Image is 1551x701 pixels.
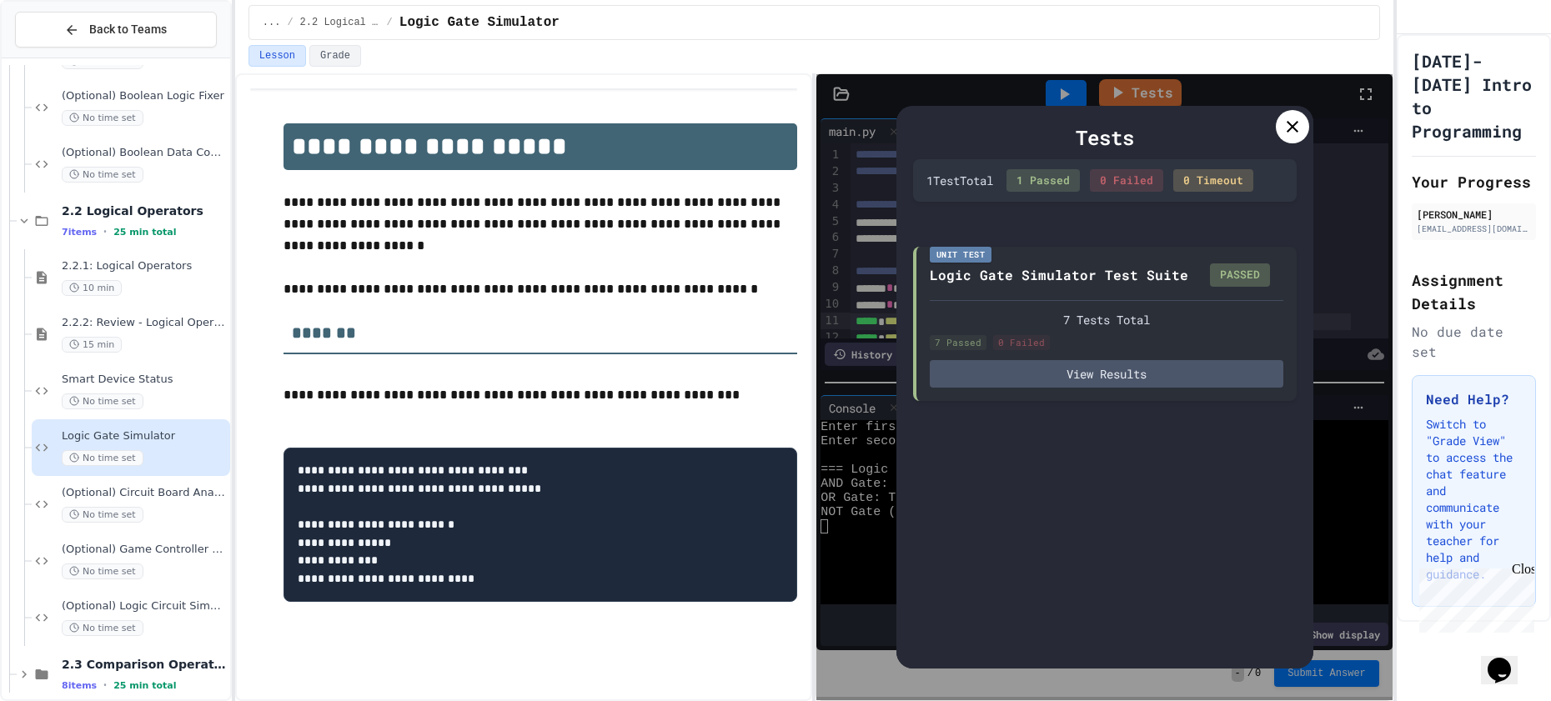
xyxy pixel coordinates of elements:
span: 15 min [62,337,122,353]
span: No time set [62,167,143,183]
span: (Optional) Game Controller Status [62,543,227,557]
div: PASSED [1210,263,1270,287]
span: • [103,225,107,238]
button: View Results [930,360,1283,388]
div: 0 Timeout [1173,169,1253,193]
span: • [103,678,107,692]
button: Grade [309,45,361,67]
div: [PERSON_NAME] [1417,207,1531,222]
span: Smart Device Status [62,373,227,387]
span: No time set [62,110,143,126]
span: (Optional) Boolean Data Converter [62,146,227,160]
div: 0 Failed [993,335,1050,351]
div: 0 Failed [1090,169,1163,193]
span: 25 min total [113,227,176,238]
div: Unit Test [930,247,992,263]
div: [EMAIL_ADDRESS][DOMAIN_NAME] [1417,223,1531,235]
span: 2.2.2: Review - Logical Operators [62,316,227,330]
span: 2.2.1: Logical Operators [62,259,227,273]
div: 7 Passed [930,335,986,351]
div: Logic Gate Simulator Test Suite [930,265,1188,285]
span: 8 items [62,680,97,691]
span: (Optional) Logic Circuit Simulator [62,599,227,613]
span: Back to Teams [89,21,167,38]
span: 10 min [62,280,122,296]
span: / [387,16,393,29]
span: No time set [62,563,143,579]
div: Tests [913,123,1297,153]
button: Back to Teams [15,12,217,48]
h2: Assignment Details [1412,268,1536,315]
div: Chat with us now!Close [7,7,115,106]
span: ... [263,16,281,29]
iframe: chat widget [1413,562,1534,633]
span: Logic Gate Simulator [62,429,227,443]
span: (Optional) Boolean Logic Fixer [62,89,227,103]
span: 2.2 Logical Operators [300,16,380,29]
span: (Optional) Circuit Board Analyzer [62,486,227,500]
span: No time set [62,507,143,523]
div: 1 Passed [1006,169,1080,193]
div: 1 Test Total [926,172,993,189]
h2: Your Progress [1412,170,1536,193]
div: No due date set [1412,322,1536,362]
span: 7 items [62,227,97,238]
span: 2.3 Comparison Operators [62,657,227,672]
span: No time set [62,620,143,636]
span: / [287,16,293,29]
span: No time set [62,450,143,466]
div: 7 Tests Total [930,311,1283,328]
h1: [DATE]-[DATE] Intro to Programming [1412,49,1536,143]
p: Switch to "Grade View" to access the chat feature and communicate with your teacher for help and ... [1426,416,1522,583]
span: 2.2 Logical Operators [62,203,227,218]
span: 25 min total [113,680,176,691]
span: Logic Gate Simulator [399,13,560,33]
h3: Need Help? [1426,389,1522,409]
button: Lesson [248,45,306,67]
span: No time set [62,393,143,409]
iframe: chat widget [1481,634,1534,684]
